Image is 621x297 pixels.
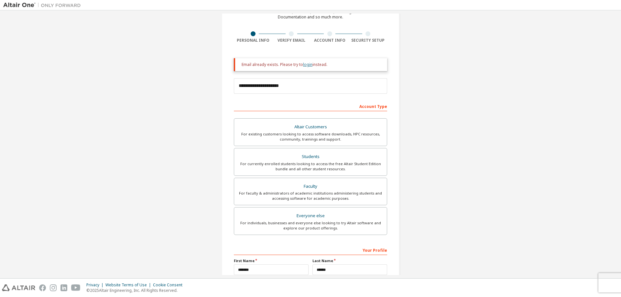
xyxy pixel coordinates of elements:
[234,258,309,263] label: First Name
[234,101,387,111] div: Account Type
[71,284,81,291] img: youtube.svg
[234,38,272,43] div: Personal Info
[238,161,383,172] div: For currently enrolled students looking to access the free Altair Student Edition bundle and all ...
[238,182,383,191] div: Faculty
[310,38,349,43] div: Account Info
[238,132,383,142] div: For existing customers looking to access software downloads, HPC resources, community, trainings ...
[238,211,383,220] div: Everyone else
[272,38,311,43] div: Verify Email
[349,38,387,43] div: Security Setup
[266,9,355,20] div: For Free Trials, Licenses, Downloads, Learning & Documentation and so much more.
[86,282,105,288] div: Privacy
[86,288,186,293] p: © 2025 Altair Engineering, Inc. All Rights Reserved.
[234,245,387,255] div: Your Profile
[238,191,383,201] div: For faculty & administrators of academic institutions administering students and accessing softwa...
[50,284,57,291] img: instagram.svg
[238,152,383,161] div: Students
[238,122,383,132] div: Altair Customers
[39,284,46,291] img: facebook.svg
[312,258,387,263] label: Last Name
[60,284,67,291] img: linkedin.svg
[238,220,383,231] div: For individuals, businesses and everyone else looking to try Altair software and explore our prod...
[105,282,153,288] div: Website Terms of Use
[3,2,84,8] img: Altair One
[153,282,186,288] div: Cookie Consent
[303,62,312,67] a: login
[2,284,35,291] img: altair_logo.svg
[242,62,382,67] div: Email already exists. Please try to instead.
